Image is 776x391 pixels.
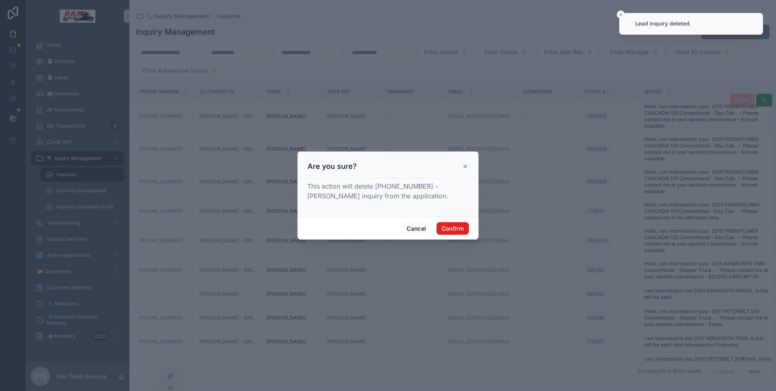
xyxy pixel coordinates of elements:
[308,162,357,171] h3: Are you sure?
[635,20,691,28] div: Lead inquiry deleted.
[401,222,431,235] button: Cancel
[617,11,625,19] button: Close toast
[307,182,448,200] span: This action will delete [PHONE_NUMBER] - [PERSON_NAME] inquiry from the application.
[436,222,469,235] button: Confirm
